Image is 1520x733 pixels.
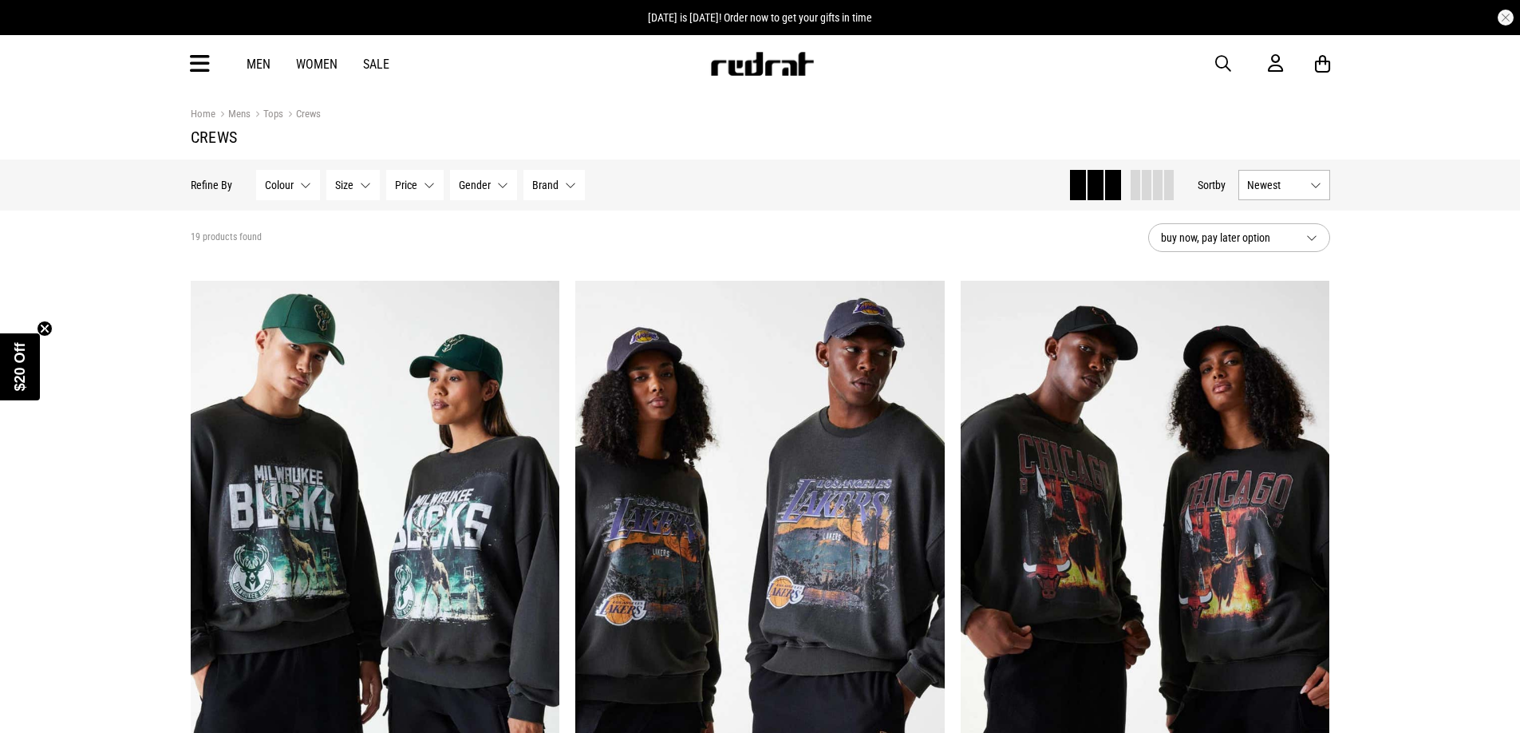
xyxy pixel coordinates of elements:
button: Sortby [1198,175,1226,195]
button: buy now, pay later option [1148,223,1330,252]
button: Price [386,170,444,200]
button: Colour [256,170,320,200]
span: 19 products found [191,231,262,244]
button: Brand [523,170,585,200]
span: Size [335,179,353,191]
a: Tops [251,108,283,123]
a: Men [247,57,270,72]
a: Crews [283,108,321,123]
h1: Crews [191,128,1330,147]
span: Brand [532,179,559,191]
a: Sale [363,57,389,72]
span: by [1215,179,1226,191]
span: Gender [459,179,491,191]
span: Newest [1247,179,1304,191]
span: Colour [265,179,294,191]
a: Mens [215,108,251,123]
a: Women [296,57,338,72]
button: Close teaser [37,321,53,337]
span: $20 Off [12,342,28,391]
span: [DATE] is [DATE]! Order now to get your gifts in time [648,11,872,24]
a: Home [191,108,215,120]
span: buy now, pay later option [1161,228,1293,247]
p: Refine By [191,179,232,191]
img: Redrat logo [709,52,815,76]
span: Price [395,179,417,191]
button: Newest [1238,170,1330,200]
button: Size [326,170,380,200]
button: Gender [450,170,517,200]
